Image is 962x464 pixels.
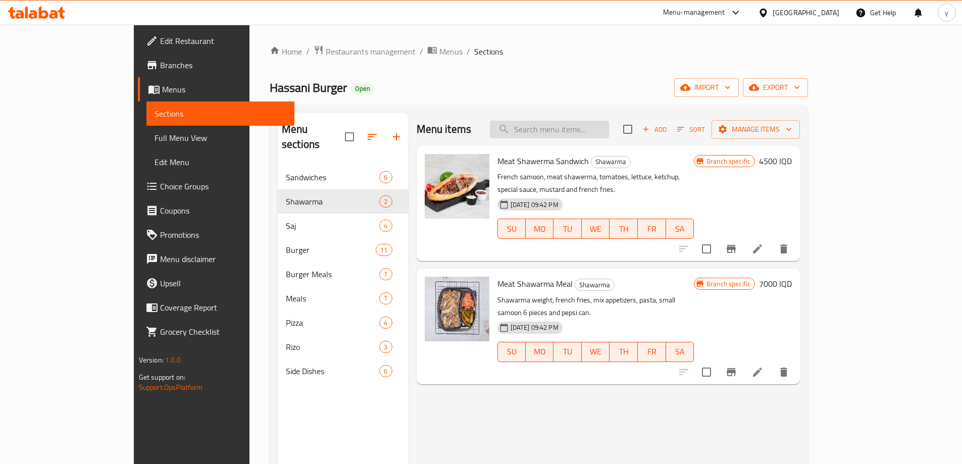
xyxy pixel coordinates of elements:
[719,237,743,261] button: Branch-specific-item
[339,126,360,147] span: Select all sections
[638,219,666,239] button: FR
[138,295,294,320] a: Coverage Report
[351,83,374,95] div: Open
[497,294,694,319] p: Shawarma weight, french fries, mix appetizers, pasta, small samoon 6 pieces and pepsi can.
[278,286,409,311] div: Meals7
[497,171,694,196] p: French samoon, meat shawerma, tomatoes, lettuce, ketchup, special sauce, mustard and french fries.
[490,121,609,138] input: search
[286,365,379,377] span: Side Dishes
[696,238,717,260] span: Select to update
[380,197,391,207] span: 2
[160,301,286,314] span: Coverage Report
[772,360,796,384] button: delete
[417,122,472,137] h2: Menu items
[582,219,610,239] button: WE
[380,318,391,328] span: 4
[162,83,286,95] span: Menus
[507,200,563,210] span: [DATE] 09:42 PM
[502,344,522,359] span: SU
[380,342,391,352] span: 3
[286,292,379,304] span: Meals
[575,279,614,291] span: Shawarma
[677,124,705,135] span: Sort
[278,262,409,286] div: Burger Meals7
[278,161,409,387] nav: Menu sections
[155,108,286,120] span: Sections
[712,120,800,139] button: Manage items
[379,341,392,353] div: items
[719,360,743,384] button: Branch-specific-item
[278,214,409,238] div: Saj4
[379,292,392,304] div: items
[526,342,554,362] button: MO
[360,125,384,149] span: Sort sections
[278,359,409,383] div: Side Dishes6
[379,195,392,208] div: items
[474,45,503,58] span: Sections
[743,78,808,97] button: export
[666,219,694,239] button: SA
[165,353,181,367] span: 1.0.0
[553,219,582,239] button: TU
[286,220,379,232] span: Saj
[376,244,392,256] div: items
[670,344,690,359] span: SA
[379,171,392,183] div: items
[575,279,615,291] div: Shawarma
[675,122,707,137] button: Sort
[773,7,839,18] div: [GEOGRAPHIC_DATA]
[138,247,294,271] a: Menu disclaimer
[380,270,391,279] span: 7
[642,344,662,359] span: FR
[696,362,717,383] span: Select to update
[286,268,379,280] span: Burger Meals
[507,323,563,332] span: [DATE] 09:42 PM
[558,344,578,359] span: TU
[526,219,554,239] button: MO
[286,195,379,208] span: Shawarma
[425,154,489,219] img: Meat Shawerma Sandwich
[682,81,731,94] span: import
[286,317,379,329] span: Pizza
[702,157,754,166] span: Branch specific
[376,245,391,255] span: 11
[314,45,416,58] a: Restaurants management
[558,222,578,236] span: TU
[155,156,286,168] span: Edit Menu
[146,150,294,174] a: Edit Menu
[467,45,470,58] li: /
[614,222,634,236] span: TH
[138,198,294,223] a: Coupons
[139,371,185,384] span: Get support on:
[380,367,391,376] span: 6
[497,153,589,169] span: Meat Shawerma Sandwich
[160,277,286,289] span: Upsell
[945,7,948,18] span: y
[278,238,409,262] div: Burger11
[666,342,694,362] button: SA
[642,222,662,236] span: FR
[155,132,286,144] span: Full Menu View
[497,342,526,362] button: SU
[278,311,409,335] div: Pizza4
[160,229,286,241] span: Promotions
[286,171,379,183] span: Sandwiches
[591,156,630,168] span: Shawarma
[671,122,712,137] span: Sort items
[702,279,754,289] span: Branch specific
[663,7,725,19] div: Menu-management
[641,124,668,135] span: Add
[379,365,392,377] div: items
[380,221,391,231] span: 4
[674,78,739,97] button: import
[278,335,409,359] div: Rizo3
[439,45,463,58] span: Menus
[282,122,345,152] h2: Menu sections
[751,366,764,378] a: Edit menu item
[138,77,294,101] a: Menus
[610,219,638,239] button: TH
[326,45,416,58] span: Restaurants management
[146,126,294,150] a: Full Menu View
